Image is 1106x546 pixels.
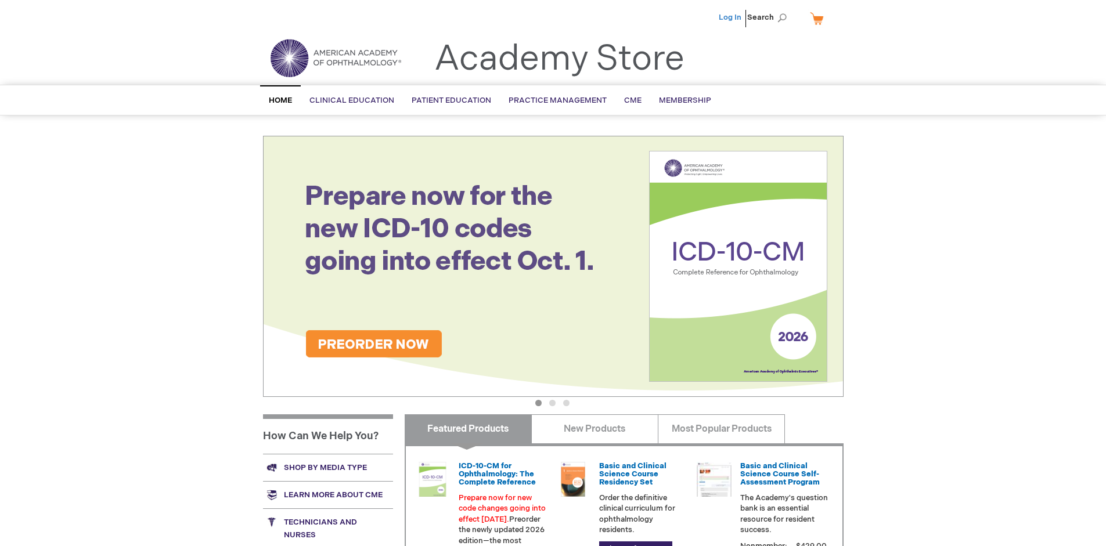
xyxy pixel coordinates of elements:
[556,462,590,497] img: 02850963u_47.png
[599,461,667,487] a: Basic and Clinical Science Course Residency Set
[719,13,741,22] a: Log In
[658,414,785,443] a: Most Popular Products
[549,400,556,406] button: 2 of 3
[740,493,828,536] p: The Academy's question bank is an essential resource for resident success.
[263,481,393,508] a: Learn more about CME
[269,96,292,105] span: Home
[509,96,607,105] span: Practice Management
[659,96,711,105] span: Membership
[412,96,491,105] span: Patient Education
[531,414,658,443] a: New Products
[459,493,546,524] font: Prepare now for new code changes going into effect [DATE].
[415,462,450,497] img: 0120008u_42.png
[309,96,394,105] span: Clinical Education
[740,461,820,487] a: Basic and Clinical Science Course Self-Assessment Program
[747,6,791,29] span: Search
[624,96,642,105] span: CME
[697,462,732,497] img: bcscself_20.jpg
[535,400,542,406] button: 1 of 3
[434,38,685,80] a: Academy Store
[263,454,393,481] a: Shop by media type
[263,414,393,454] h1: How Can We Help You?
[405,414,532,443] a: Featured Products
[459,461,536,487] a: ICD-10-CM for Ophthalmology: The Complete Reference
[599,493,687,536] p: Order the definitive clinical curriculum for ophthalmology residents.
[563,400,570,406] button: 3 of 3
